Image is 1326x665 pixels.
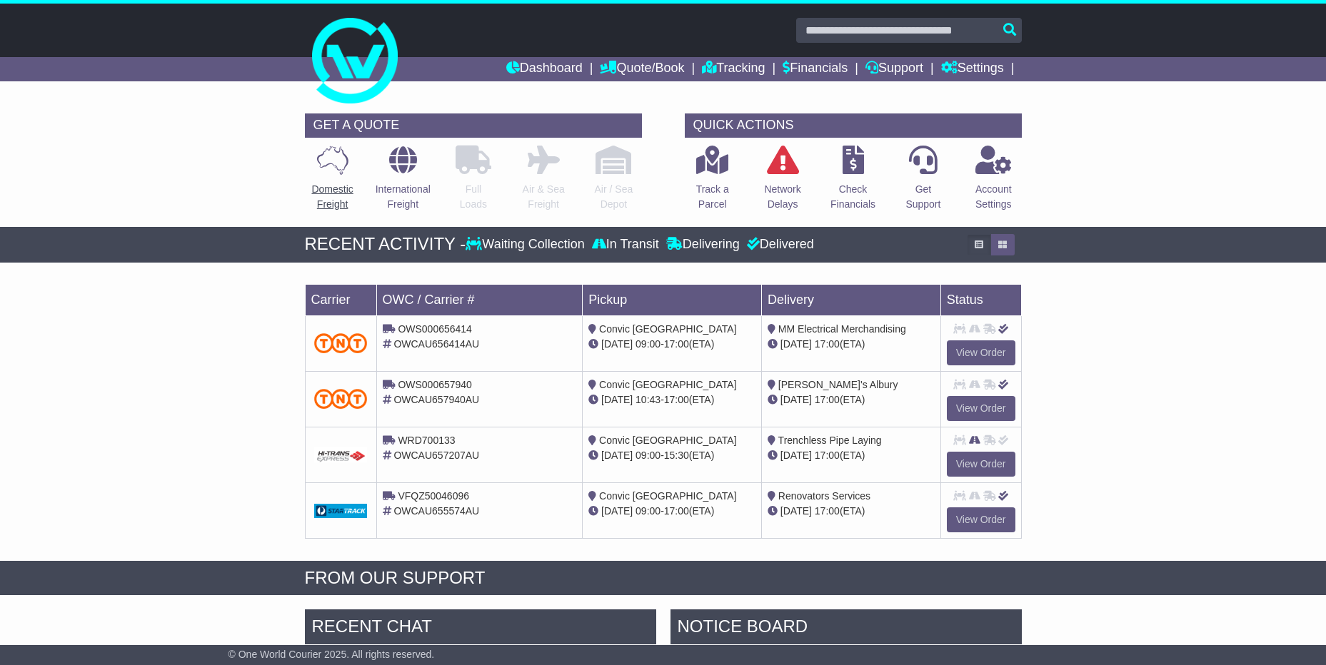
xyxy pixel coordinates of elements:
span: Convic [GEOGRAPHIC_DATA] [599,435,736,446]
a: GetSupport [905,145,941,220]
span: 17:00 [664,338,689,350]
div: Delivered [743,237,814,253]
span: 17:00 [815,505,840,517]
p: Get Support [905,182,940,212]
img: TNT_Domestic.png [314,389,368,408]
span: [DATE] [601,450,633,461]
div: RECENT CHAT [305,609,656,648]
span: Convic [GEOGRAPHIC_DATA] [599,490,736,502]
span: OWCAU657940AU [393,394,479,405]
a: View Order [947,507,1015,532]
td: Carrier [305,284,376,315]
td: Status [940,284,1021,315]
span: [DATE] [601,338,633,350]
span: 10:43 [636,394,661,405]
a: InternationalFreight [375,145,431,220]
span: VFQZ50046096 [398,490,469,502]
div: (ETA) [768,337,935,352]
span: 17:00 [815,338,840,350]
p: Account Settings [975,182,1012,212]
span: Convic [GEOGRAPHIC_DATA] [599,323,736,335]
span: [DATE] [780,338,812,350]
span: Renovators Services [778,490,870,502]
td: Delivery [761,284,940,315]
p: Domestic Freight [311,182,353,212]
span: [DATE] [601,394,633,405]
span: MM Electrical Merchandising [778,323,906,335]
span: [DATE] [780,394,812,405]
div: QUICK ACTIONS [685,113,1022,138]
div: In Transit [588,237,663,253]
span: OWCAU655574AU [393,505,479,517]
div: NOTICE BOARD [670,609,1022,648]
a: Settings [941,57,1004,81]
span: 17:00 [815,450,840,461]
div: (ETA) [768,392,935,407]
span: [PERSON_NAME]'s Albury [778,379,898,390]
div: (ETA) [768,504,935,519]
a: NetworkDelays [763,145,801,220]
p: Air / Sea Depot [595,182,633,212]
p: International Freight [376,182,431,212]
span: OWCAU657207AU [393,450,479,461]
span: © One World Courier 2025. All rights reserved. [228,649,435,660]
a: Financials [783,57,848,81]
div: GET A QUOTE [305,113,642,138]
span: OWS000657940 [398,379,472,390]
img: GetCarrierServiceDarkLogo [314,504,368,518]
span: WRD700133 [398,435,455,446]
p: Check Financials [830,182,875,212]
span: 17:00 [664,394,689,405]
a: View Order [947,396,1015,421]
img: GetCarrierServiceDarkLogo [314,447,368,462]
span: 09:00 [636,338,661,350]
img: TNT_Domestic.png [314,333,368,352]
span: OWCAU656414AU [393,338,479,350]
div: RECENT ACTIVITY - [305,234,466,255]
a: CheckFinancials [830,145,876,220]
a: Support [865,57,923,81]
span: Convic [GEOGRAPHIC_DATA] [599,379,736,390]
a: Dashboard [506,57,583,81]
a: Tracking [702,57,765,81]
span: Trenchless Pipe Laying [778,435,882,446]
a: View Order [947,340,1015,365]
div: - (ETA) [588,504,755,519]
span: [DATE] [780,450,812,461]
div: Delivering [663,237,743,253]
div: FROM OUR SUPPORT [305,568,1022,589]
a: Track aParcel [695,145,730,220]
p: Air & Sea Freight [523,182,565,212]
a: Quote/Book [600,57,684,81]
p: Network Delays [764,182,800,212]
span: 17:00 [815,394,840,405]
div: (ETA) [768,448,935,463]
span: [DATE] [601,505,633,517]
td: OWC / Carrier # [376,284,583,315]
a: DomesticFreight [311,145,353,220]
div: Waiting Collection [466,237,588,253]
p: Full Loads [456,182,491,212]
div: - (ETA) [588,448,755,463]
a: View Order [947,452,1015,477]
span: 09:00 [636,450,661,461]
span: 17:00 [664,505,689,517]
div: - (ETA) [588,392,755,407]
td: Pickup [583,284,762,315]
span: OWS000656414 [398,323,472,335]
div: - (ETA) [588,337,755,352]
a: AccountSettings [975,145,1013,220]
span: 09:00 [636,505,661,517]
span: 15:30 [664,450,689,461]
p: Track a Parcel [696,182,729,212]
span: [DATE] [780,505,812,517]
